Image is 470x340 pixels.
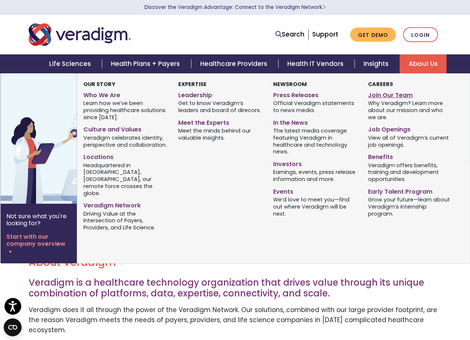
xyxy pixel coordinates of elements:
strong: Our Story [83,80,115,88]
img: Veradigm logo [29,22,131,47]
a: Healthcare Providers [191,54,278,73]
a: Discover the Veradigm Advantage: Connect to the Veradigm NetworkLearn More [144,4,326,11]
span: Driving Value at the Intersection of Payers, Providers, and Life Science. [83,210,167,231]
a: Health IT Vendors [278,54,355,73]
a: Job Openings [368,123,452,134]
span: Veradigm offers benefits, training and development opportunities. [368,161,452,183]
span: Learn More [322,4,326,11]
span: Why Veradigm? Learn more about our mission and who we are. [368,99,452,121]
strong: Careers [368,80,393,88]
span: Grow your future—learn about Veradigm’s internship program. [368,196,452,217]
a: Start with our company overview [6,233,71,255]
a: In the News [273,116,357,127]
img: Vector image of Veradigm’s Story [0,73,120,204]
a: Search [275,29,304,39]
a: Culture and Values [83,123,167,134]
span: The latest media coverage featuring Veradigm in healthcare and technology news. [273,127,357,155]
span: Get to know Veradigm’s leaders and board of direcors. [178,99,262,114]
a: Leadership [178,89,262,99]
a: Get Demo [350,28,396,42]
span: Learn how we’ve been providing healthcare solutions since [DATE]. [83,99,167,121]
a: Health Plans + Payers [102,54,191,73]
a: Veradigm Network [83,199,167,210]
a: Who We Are [83,89,167,99]
a: Meet the Experts [178,116,262,127]
a: Locations [83,150,167,161]
strong: Expertise [178,80,207,88]
p: Veradigm does it all through the power of the Veradigm Network. Our solutions, combined with our ... [29,305,442,336]
span: View all of Veradigm’s current job openings. [368,134,452,148]
a: Life Sciences [40,54,102,73]
span: We’d love to meet you—find out where Veradigm will be next. [273,196,357,217]
span: Official Veradigm statements to news media. [273,99,357,114]
a: Benefits [368,150,452,161]
a: Login [403,27,438,42]
a: Events [273,185,357,196]
a: Investors [273,158,357,168]
span: Veradigm celebrates identity, perspective and collaboration. [83,134,167,148]
a: Join Our Team [368,89,452,99]
span: Headquartered in [GEOGRAPHIC_DATA], [GEOGRAPHIC_DATA], our remote force crosses the globe. [83,161,167,197]
a: Insights [355,54,400,73]
span: Meet the minds behind our valuable insights. [178,127,262,142]
button: Open CMP widget [4,318,22,336]
span: Earnings, events, press release information and more. [273,168,357,183]
strong: Newsroom [273,80,307,88]
a: Press Releases [273,89,357,99]
h2: About Veradigm [29,256,442,269]
a: Early Talent Program [368,185,452,196]
p: Not sure what you're looking for? [6,213,71,227]
h3: Veradigm is a healthcare technology organization that drives value through its unique combination... [29,277,442,299]
a: Support [312,30,338,39]
a: About Us [400,54,447,73]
